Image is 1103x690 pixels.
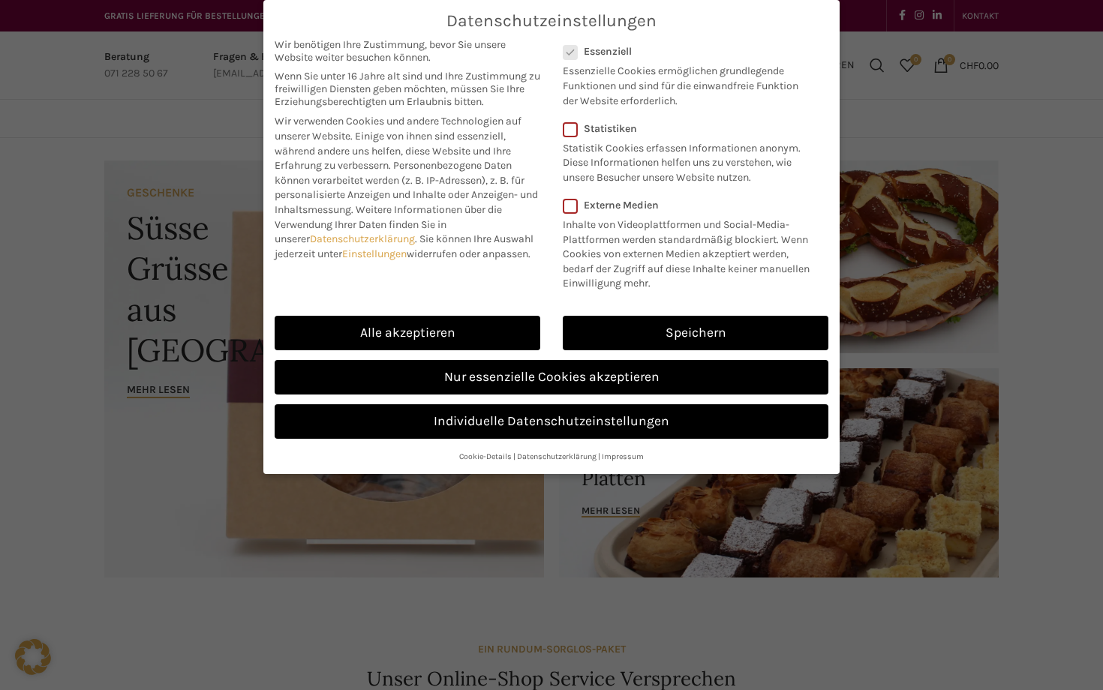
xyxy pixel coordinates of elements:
[563,211,819,291] p: Inhalte von Videoplattformen und Social-Media-Plattformen werden standardmäßig blockiert. Wenn Co...
[563,316,828,350] a: Speichern
[602,451,644,461] a: Impressum
[563,45,809,58] label: Essenziell
[517,451,597,461] a: Datenschutzerklärung
[275,404,828,439] a: Individuelle Datenschutzeinstellungen
[563,199,819,211] label: Externe Medien
[459,451,512,461] a: Cookie-Details
[275,159,538,216] span: Personenbezogene Daten können verarbeitet werden (z. B. IP-Adressen), z. B. für personalisierte A...
[446,11,657,31] span: Datenschutzeinstellungen
[275,316,540,350] a: Alle akzeptieren
[275,115,521,172] span: Wir verwenden Cookies und andere Technologien auf unserer Website. Einige von ihnen sind essenzie...
[342,247,407,260] a: Einstellungen
[275,70,540,108] span: Wenn Sie unter 16 Jahre alt sind und Ihre Zustimmung zu freiwilligen Diensten geben möchten, müss...
[275,232,533,260] span: Sie können Ihre Auswahl jederzeit unter widerrufen oder anpassen.
[563,58,809,108] p: Essenzielle Cookies ermöglichen grundlegende Funktionen und sind für die einwandfreie Funktion de...
[563,122,809,135] label: Statistiken
[275,38,540,64] span: Wir benötigen Ihre Zustimmung, bevor Sie unsere Website weiter besuchen können.
[563,135,809,185] p: Statistik Cookies erfassen Informationen anonym. Diese Informationen helfen uns zu verstehen, wie...
[275,360,828,394] a: Nur essenzielle Cookies akzeptieren
[310,232,415,245] a: Datenschutzerklärung
[275,203,502,245] span: Weitere Informationen über die Verwendung Ihrer Daten finden Sie in unserer .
